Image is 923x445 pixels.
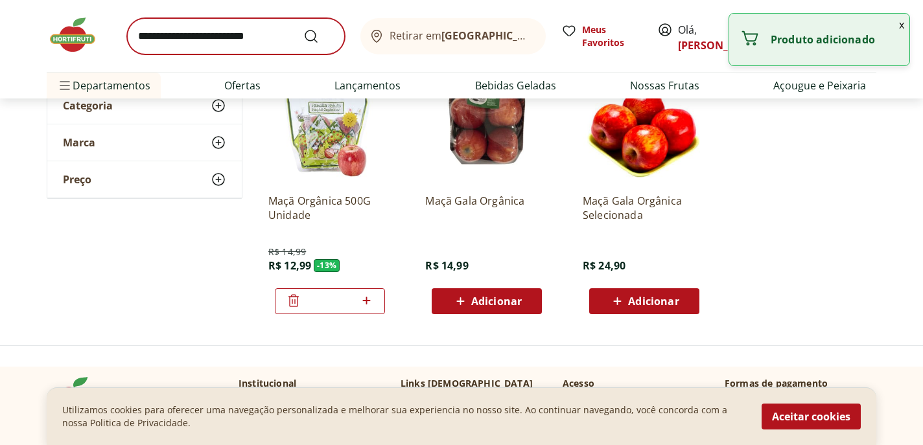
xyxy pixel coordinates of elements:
span: - 13 % [314,259,340,272]
button: Menu [57,70,73,101]
a: Açougue e Peixaria [773,78,866,93]
button: Adicionar [432,288,542,314]
span: Adicionar [628,296,679,306]
a: Lançamentos [334,78,401,93]
span: Departamentos [57,70,150,101]
p: Institucional [239,377,296,390]
span: R$ 12,99 [268,258,311,273]
span: Marca [63,136,95,149]
p: Utilizamos cookies para oferecer uma navegação personalizada e melhorar sua experiencia no nosso ... [62,404,746,429]
a: [PERSON_NAME] [678,38,762,52]
button: Marca [47,124,242,161]
span: R$ 14,99 [425,258,468,273]
b: [GEOGRAPHIC_DATA]/[GEOGRAPHIC_DATA] [441,29,660,43]
span: R$ 14,99 [268,245,306,258]
img: Maçã Gala Orgânica Selecionada [583,60,706,183]
p: Links [DEMOGRAPHIC_DATA] [401,377,533,390]
span: Preço [63,173,91,186]
a: Nossas Frutas [630,78,699,93]
a: Maçã Gala Orgânica Selecionada [583,194,706,222]
span: Meus Favoritos [582,23,642,49]
a: Bebidas Geladas [475,78,556,93]
img: Maçã Gala Orgânica [425,60,548,183]
p: Produto adicionado [771,33,899,46]
button: Retirar em[GEOGRAPHIC_DATA]/[GEOGRAPHIC_DATA] [360,18,546,54]
span: Retirar em [390,30,533,41]
span: R$ 24,90 [583,258,625,273]
a: Maçã Orgânica 500G Unidade [268,194,391,222]
button: Categoria [47,87,242,124]
button: Aceitar cookies [762,404,861,429]
span: Adicionar [471,296,522,306]
a: Maçã Gala Orgânica [425,194,548,222]
img: Hortifruti [47,16,111,54]
p: Formas de pagamento [725,377,876,390]
span: Categoria [63,99,113,112]
img: Maçã Orgânica 500G Unidade [268,60,391,183]
span: Olá, [678,22,736,53]
a: Meus Favoritos [561,23,642,49]
button: Submit Search [303,29,334,44]
button: Adicionar [589,288,699,314]
button: Preço [47,161,242,198]
a: Ofertas [224,78,261,93]
img: Hortifruti [47,377,111,416]
button: Fechar notificação [894,14,909,36]
p: Acesso [563,377,594,390]
input: search [127,18,345,54]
